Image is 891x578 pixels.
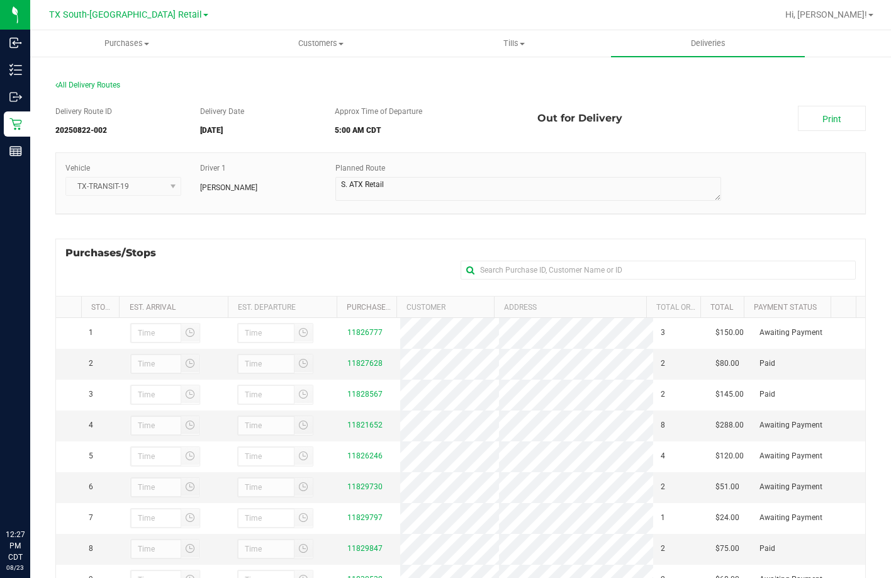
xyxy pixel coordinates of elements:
[9,145,22,157] inline-svg: Reports
[6,563,25,572] p: 08/23
[89,327,93,339] span: 1
[37,475,52,490] iframe: Resource center unread badge
[65,162,90,174] label: Vehicle
[715,543,739,555] span: $75.00
[715,358,739,370] span: $80.00
[418,38,611,49] span: Tills
[396,297,494,318] th: Customer
[225,38,417,49] span: Customers
[55,126,107,135] strong: 20250822-002
[228,297,337,318] th: Est. Departure
[715,512,739,524] span: $24.00
[30,30,224,57] a: Purchases
[759,481,822,493] span: Awaiting Payment
[759,543,775,555] span: Paid
[347,513,383,522] a: 11829797
[335,127,518,135] h5: 5:00 AM CDT
[661,419,665,431] span: 8
[200,162,226,174] label: Driver 1
[715,388,744,400] span: $145.00
[715,419,744,431] span: $288.00
[91,303,116,312] a: Stop #
[200,182,257,193] span: [PERSON_NAME]
[715,327,744,339] span: $150.00
[494,297,646,318] th: Address
[347,451,383,460] a: 11826246
[537,106,622,131] span: Out for Delivery
[89,543,93,555] span: 8
[347,482,383,491] a: 11829730
[759,419,822,431] span: Awaiting Payment
[759,327,822,339] span: Awaiting Payment
[13,477,50,515] iframe: Resource center
[89,512,93,524] span: 7
[798,106,866,131] a: Print Manifest
[785,9,867,20] span: Hi, [PERSON_NAME]!
[89,481,93,493] span: 6
[89,358,93,370] span: 2
[754,303,817,312] a: Payment Status
[461,261,856,280] input: Search Purchase ID, Customer Name or ID
[661,388,665,400] span: 2
[759,450,822,462] span: Awaiting Payment
[661,481,665,493] span: 2
[6,529,25,563] p: 12:27 PM CDT
[55,81,120,89] span: All Delivery Routes
[31,38,223,49] span: Purchases
[200,106,244,117] label: Delivery Date
[55,106,112,117] label: Delivery Route ID
[89,419,93,431] span: 4
[347,421,383,429] a: 11821652
[661,512,665,524] span: 1
[9,91,22,103] inline-svg: Outbound
[611,30,805,57] a: Deliveries
[347,328,383,337] a: 11826777
[9,64,22,76] inline-svg: Inventory
[661,358,665,370] span: 2
[759,358,775,370] span: Paid
[759,512,822,524] span: Awaiting Payment
[335,162,385,174] label: Planned Route
[89,450,93,462] span: 5
[418,30,612,57] a: Tills
[347,390,383,399] a: 11828567
[200,127,317,135] h5: [DATE]
[715,450,744,462] span: $120.00
[347,544,383,553] a: 11829847
[347,303,395,312] a: Purchase ID
[759,388,775,400] span: Paid
[661,327,665,339] span: 3
[661,450,665,462] span: 4
[347,359,383,368] a: 11827628
[65,246,169,261] span: Purchases/Stops
[89,388,93,400] span: 3
[715,481,739,493] span: $51.00
[661,543,665,555] span: 2
[646,297,700,318] th: Total Order Lines
[9,37,22,49] inline-svg: Inbound
[130,303,176,312] a: Est. Arrival
[9,118,22,130] inline-svg: Retail
[674,38,742,49] span: Deliveries
[710,303,733,312] a: Total
[224,30,418,57] a: Customers
[335,106,422,117] label: Approx Time of Departure
[49,9,202,20] span: TX South-[GEOGRAPHIC_DATA] Retail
